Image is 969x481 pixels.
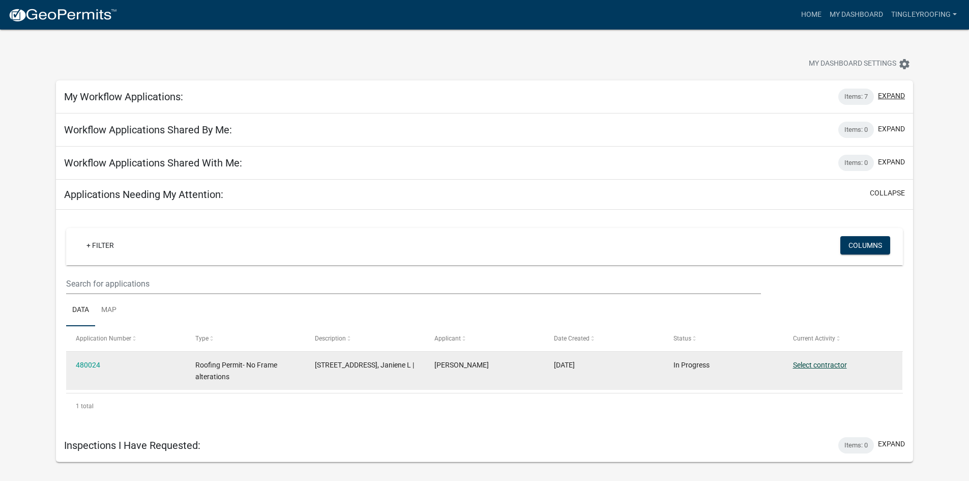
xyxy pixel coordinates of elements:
[673,361,710,369] span: In Progress
[76,361,100,369] a: 480024
[797,5,826,24] a: Home
[878,157,905,167] button: expand
[66,294,95,327] a: Data
[793,361,847,369] a: Select contractor
[64,157,242,169] h5: Workflow Applications Shared With Me:
[95,294,123,327] a: Map
[809,58,896,70] span: My Dashboard Settings
[78,236,122,254] a: + Filter
[838,437,874,454] div: Items: 0
[186,326,305,351] datatable-header-cell: Type
[878,91,905,101] button: expand
[887,5,961,24] a: tingleyroofing
[434,361,489,369] span: Jeff Tingley
[783,326,902,351] datatable-header-cell: Current Activity
[66,273,760,294] input: Search for applications
[878,124,905,134] button: expand
[838,89,874,105] div: Items: 7
[554,361,575,369] span: 09/17/2025
[793,335,835,342] span: Current Activity
[66,393,903,419] div: 1 total
[840,236,890,254] button: Columns
[76,335,131,342] span: Application Number
[305,326,425,351] datatable-header-cell: Description
[826,5,887,24] a: My Dashboard
[315,335,346,342] span: Description
[66,326,186,351] datatable-header-cell: Application Number
[64,91,183,103] h5: My Workflow Applications:
[195,335,209,342] span: Type
[663,326,783,351] datatable-header-cell: Status
[315,361,414,369] span: 727 PARKWAY DR | Downs, Janiene L |
[878,439,905,449] button: expand
[195,361,277,381] span: Roofing Permit- No Frame alterations
[56,210,913,429] div: collapse
[673,335,691,342] span: Status
[64,188,223,201] h5: Applications Needing My Attention:
[801,54,919,74] button: My Dashboard Settingssettings
[898,58,911,70] i: settings
[554,335,590,342] span: Date Created
[425,326,544,351] datatable-header-cell: Applicant
[434,335,461,342] span: Applicant
[838,155,874,171] div: Items: 0
[64,439,200,451] h5: Inspections I Have Requested:
[64,124,232,136] h5: Workflow Applications Shared By Me:
[544,326,664,351] datatable-header-cell: Date Created
[838,122,874,138] div: Items: 0
[870,188,905,199] button: collapse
